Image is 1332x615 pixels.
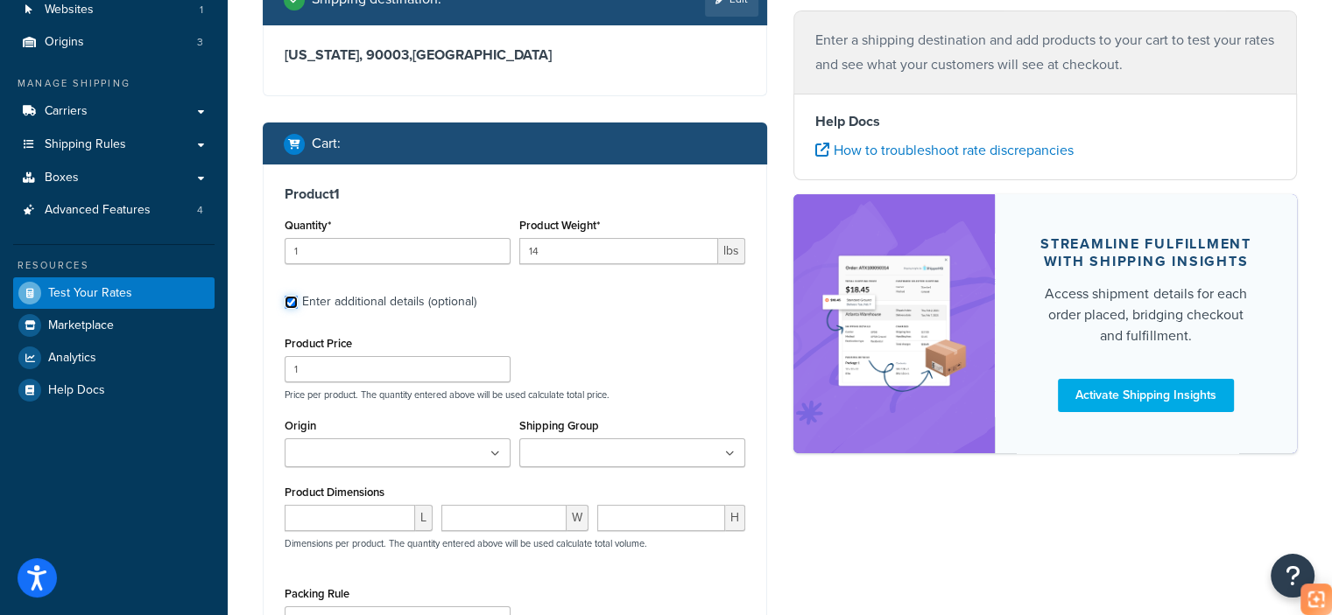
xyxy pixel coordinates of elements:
a: Activate Shipping Insights [1058,379,1234,412]
h2: Cart : [312,136,341,151]
span: 3 [197,35,203,50]
span: lbs [718,238,745,264]
label: Product Price [285,337,352,350]
div: Manage Shipping [13,76,215,91]
input: Enter additional details (optional) [285,296,298,309]
h4: Help Docs [815,111,1276,132]
label: Origin [285,419,316,432]
a: Shipping Rules [13,129,215,161]
a: Test Your Rates [13,277,215,309]
span: Advanced Features [45,203,151,218]
input: 0.0 [285,238,511,264]
input: 0.00 [519,238,718,264]
p: Dimensions per product. The quantity entered above will be used calculate total volume. [280,537,647,549]
span: Origins [45,35,84,50]
span: W [567,505,588,531]
span: 1 [200,3,203,17]
a: Origins3 [13,26,215,59]
li: Origins [13,26,215,59]
label: Packing Rule [285,587,349,600]
label: Shipping Group [519,419,599,432]
span: Analytics [48,351,96,366]
span: L [415,505,433,531]
p: Price per product. The quantity entered above will be used calculate total price. [280,388,750,401]
span: Test Your Rates [48,286,132,301]
span: Carriers [45,104,88,119]
a: Advanced Features4 [13,194,215,227]
a: Carriers [13,95,215,128]
div: Access shipment details for each order placed, bridging checkout and fulfillment. [1037,283,1255,346]
a: Help Docs [13,374,215,406]
a: Analytics [13,342,215,374]
span: H [725,505,745,531]
h3: Product 1 [285,185,745,203]
li: Advanced Features [13,194,215,227]
span: Marketplace [48,318,114,333]
label: Product Weight* [519,219,600,232]
div: Enter additional details (optional) [302,290,476,314]
img: feature-image-si-e24932ea9b9fcd0ff835db86be1ff8d589347e8876e1638d903ea230a36726be.png [820,220,969,427]
span: Boxes [45,171,79,185]
label: Quantity* [285,219,331,232]
div: Streamline Fulfillment with Shipping Insights [1037,235,1255,270]
div: Resources [13,258,215,273]
a: Marketplace [13,310,215,341]
h3: [US_STATE], 90003 , [GEOGRAPHIC_DATA] [285,46,745,64]
button: Open Resource Center [1271,554,1314,598]
span: 4 [197,203,203,218]
span: Websites [45,3,94,17]
label: Product Dimensions [285,486,384,499]
a: Boxes [13,162,215,194]
a: How to troubleshoot rate discrepancies [815,140,1074,160]
p: Enter a shipping destination and add products to your cart to test your rates and see what your c... [815,28,1276,77]
span: Shipping Rules [45,137,126,152]
span: Help Docs [48,383,105,398]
